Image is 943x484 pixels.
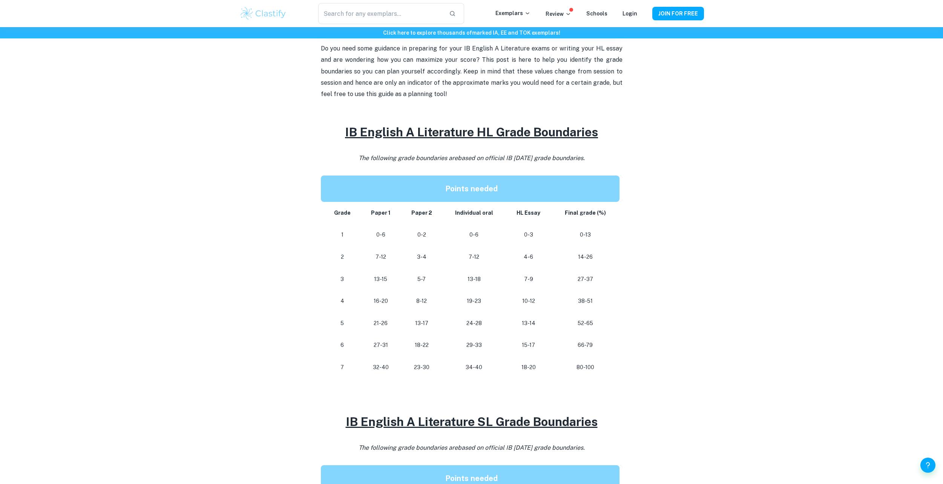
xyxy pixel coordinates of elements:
[407,318,436,328] p: 13-17
[445,184,498,193] strong: Points needed
[448,252,500,262] p: 7-12
[557,252,613,262] p: 14-26
[512,318,545,328] p: 13-14
[359,154,585,162] i: The following grade boundaries are
[367,296,395,306] p: 16-20
[411,210,432,216] strong: Paper 2
[330,274,355,284] p: 3
[512,252,545,262] p: 4-6
[345,125,598,139] u: IB English A Literature HL Grade Boundaries
[586,11,607,17] a: Schools
[2,29,941,37] h6: Click here to explore thousands of marked IA, EE and TOK exemplars !
[495,9,531,17] p: Exemplars
[448,362,500,373] p: 34-40
[318,3,443,24] input: Search for any exemplars...
[557,296,613,306] p: 38-51
[448,340,500,350] p: 29-33
[330,296,355,306] p: 4
[557,318,613,328] p: 52-65
[407,296,436,306] p: 8-12
[512,230,545,240] p: 0-3
[330,318,355,328] p: 5
[407,252,436,262] p: 3-4
[367,274,395,284] p: 13-15
[652,7,704,20] button: JOIN FOR FREE
[448,274,500,284] p: 13-18
[448,318,500,328] p: 24-28
[359,444,585,451] i: The following grade boundaries are
[371,210,391,216] strong: Paper 1
[367,230,395,240] p: 0-6
[407,274,436,284] p: 5-7
[330,230,355,240] p: 1
[512,296,545,306] p: 10-12
[512,340,545,350] p: 15-17
[557,362,613,373] p: 80-100
[458,444,585,451] span: based on official IB [DATE] grade boundaries.
[321,43,623,100] p: Do you need some guidance in preparing for your IB English A Literature exams or writing your HL ...
[407,340,436,350] p: 18-22
[623,11,637,17] a: Login
[512,362,545,373] p: 18-20
[367,252,395,262] p: 7-12
[557,230,613,240] p: 0-13
[565,210,606,216] strong: Final grade (%)
[448,56,476,63] span: our score
[557,340,613,350] p: 66-79
[512,274,545,284] p: 7-9
[448,296,500,306] p: 19-23
[458,154,585,162] span: based on official IB [DATE] grade boundaries.
[239,6,287,21] img: Clastify logo
[407,230,436,240] p: 0-2
[517,210,540,216] strong: HL Essay
[367,318,395,328] p: 21-26
[334,210,351,216] strong: Grade
[330,252,355,262] p: 2
[367,362,395,373] p: 32-40
[546,10,571,18] p: Review
[557,274,613,284] p: 27-37
[455,210,493,216] strong: Individual oral
[407,362,436,373] p: 23-30
[445,474,498,483] strong: Points needed
[367,340,395,350] p: 27-31
[920,458,935,473] button: Help and Feedback
[346,415,598,429] u: IB English A Literature SL Grade Boundaries
[448,230,500,240] p: 0-6
[330,362,355,373] p: 7
[330,340,355,350] p: 6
